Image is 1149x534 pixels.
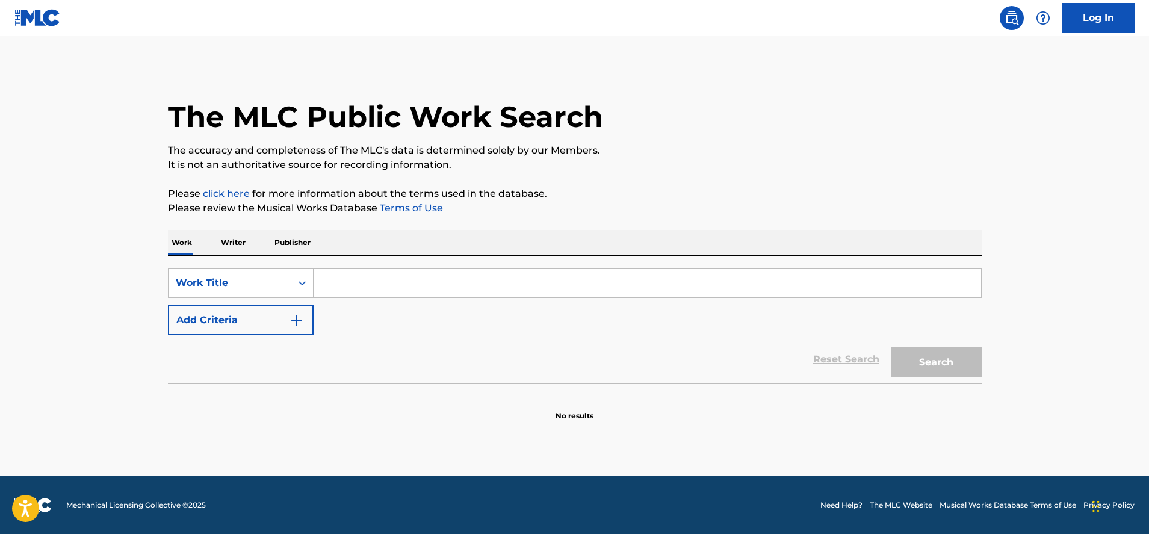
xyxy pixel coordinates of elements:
div: Drag [1092,488,1100,524]
p: Please review the Musical Works Database [168,201,982,216]
span: Mechanical Licensing Collective © 2025 [66,500,206,511]
iframe: Chat Widget [1089,476,1149,534]
img: 9d2ae6d4665cec9f34b9.svg [290,313,304,328]
p: Publisher [271,230,314,255]
img: search [1005,11,1019,25]
p: Writer [217,230,249,255]
p: It is not an authoritative source for recording information. [168,158,982,172]
p: No results [556,396,593,421]
img: help [1036,11,1050,25]
a: click here [203,188,250,199]
h1: The MLC Public Work Search [168,99,603,135]
a: Musical Works Database Terms of Use [940,500,1076,511]
button: Add Criteria [168,305,314,335]
form: Search Form [168,268,982,383]
a: Terms of Use [377,202,443,214]
p: Please for more information about the terms used in the database. [168,187,982,201]
a: The MLC Website [870,500,932,511]
img: logo [14,498,52,512]
div: Help [1031,6,1055,30]
p: The accuracy and completeness of The MLC's data is determined solely by our Members. [168,143,982,158]
a: Privacy Policy [1083,500,1135,511]
div: Work Title [176,276,284,290]
img: MLC Logo [14,9,61,26]
a: Public Search [1000,6,1024,30]
p: Work [168,230,196,255]
a: Need Help? [820,500,863,511]
a: Log In [1062,3,1135,33]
